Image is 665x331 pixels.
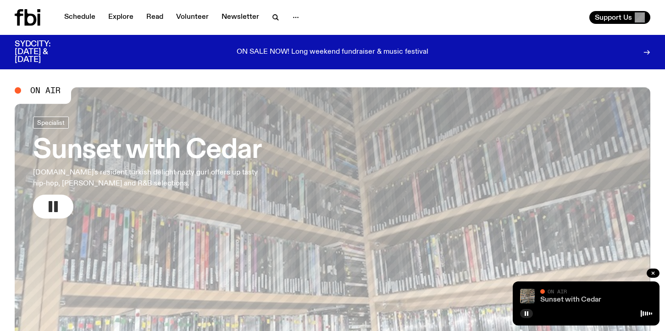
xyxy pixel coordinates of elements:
[589,11,650,24] button: Support Us
[30,86,61,95] span: On Air
[540,296,601,303] a: Sunset with Cedar
[141,11,169,24] a: Read
[33,117,268,219] a: Sunset with Cedar[DOMAIN_NAME]'s resident turkish delight nazty gurl offers up tasty hip-hop, [PE...
[103,11,139,24] a: Explore
[216,11,265,24] a: Newsletter
[15,40,73,64] h3: SYDCITY: [DATE] & [DATE]
[33,117,69,129] a: Specialist
[33,138,268,163] h3: Sunset with Cedar
[595,13,632,22] span: Support Us
[171,11,214,24] a: Volunteer
[237,48,428,56] p: ON SALE NOW! Long weekend fundraiser & music festival
[59,11,101,24] a: Schedule
[37,119,65,126] span: Specialist
[33,167,268,189] p: [DOMAIN_NAME]'s resident turkish delight nazty gurl offers up tasty hip-hop, [PERSON_NAME] and R&...
[520,289,535,303] img: A corner shot of the fbi music library
[548,288,567,294] span: On Air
